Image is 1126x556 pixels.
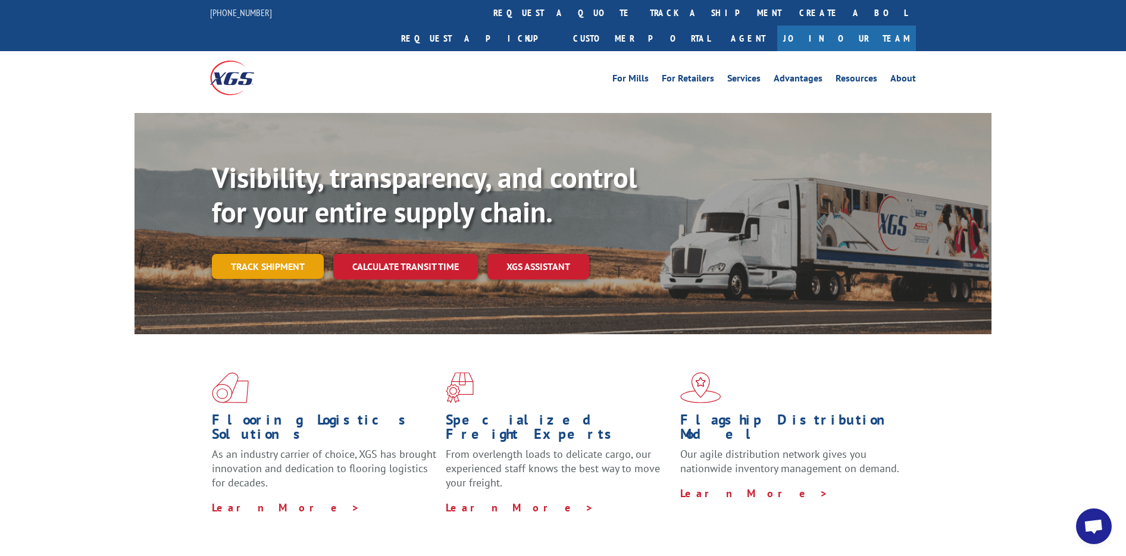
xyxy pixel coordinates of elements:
[1076,508,1112,544] div: Open chat
[212,159,637,230] b: Visibility, transparency, and control for your entire supply chain.
[777,26,916,51] a: Join Our Team
[680,413,905,447] h1: Flagship Distribution Model
[680,372,721,403] img: xgs-icon-flagship-distribution-model-red
[890,74,916,87] a: About
[564,26,719,51] a: Customer Portal
[446,413,671,447] h1: Specialized Freight Experts
[727,74,761,87] a: Services
[212,413,437,447] h1: Flooring Logistics Solutions
[836,74,877,87] a: Resources
[719,26,777,51] a: Agent
[212,254,324,279] a: Track shipment
[612,74,649,87] a: For Mills
[333,254,478,279] a: Calculate transit time
[662,74,714,87] a: For Retailers
[487,254,589,279] a: XGS ASSISTANT
[680,447,899,475] span: Our agile distribution network gives you nationwide inventory management on demand.
[446,447,671,500] p: From overlength loads to delicate cargo, our experienced staff knows the best way to move your fr...
[212,501,360,514] a: Learn More >
[680,486,828,500] a: Learn More >
[446,372,474,403] img: xgs-icon-focused-on-flooring-red
[212,372,249,403] img: xgs-icon-total-supply-chain-intelligence-red
[774,74,822,87] a: Advantages
[210,7,272,18] a: [PHONE_NUMBER]
[212,447,436,489] span: As an industry carrier of choice, XGS has brought innovation and dedication to flooring logistics...
[446,501,594,514] a: Learn More >
[392,26,564,51] a: Request a pickup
